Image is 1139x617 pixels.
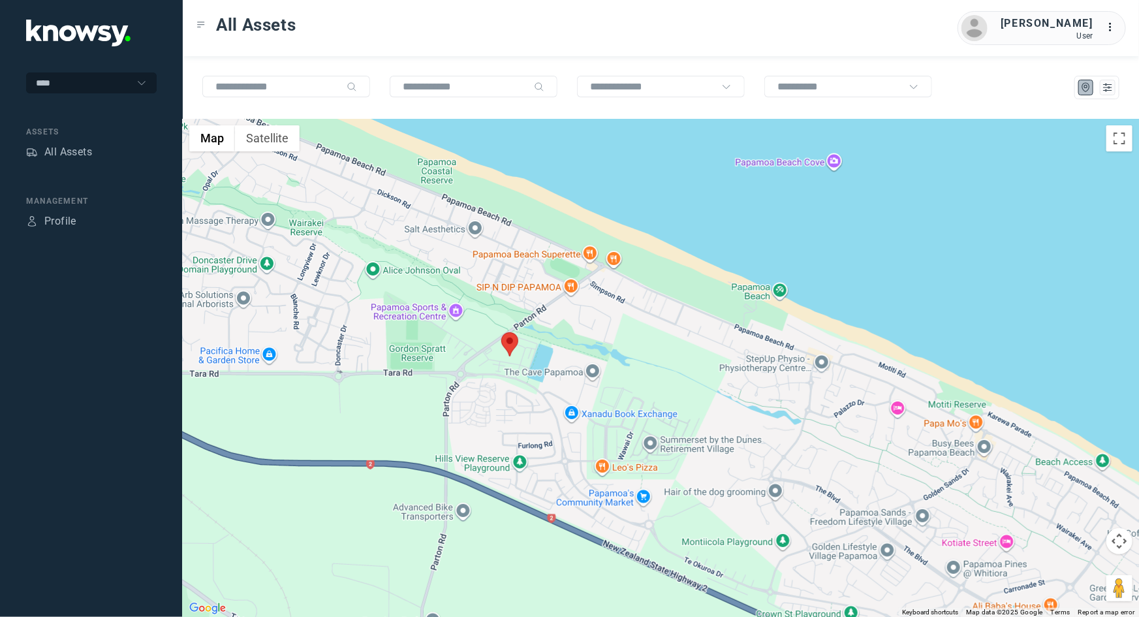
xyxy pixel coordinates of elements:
div: User [1001,31,1093,40]
div: Profile [26,215,38,227]
div: : [1106,20,1122,37]
div: List [1102,82,1114,93]
span: All Assets [216,13,296,37]
button: Toggle fullscreen view [1106,125,1132,151]
button: Show satellite imagery [235,125,300,151]
a: Open this area in Google Maps (opens a new window) [186,600,229,617]
div: Search [534,82,544,92]
button: Drag Pegman onto the map to open Street View [1106,575,1132,601]
button: Keyboard shortcuts [902,608,958,617]
a: AssetsAll Assets [26,144,92,160]
div: Assets [26,146,38,158]
tspan: ... [1107,22,1120,32]
div: Management [26,195,157,207]
span: Map data ©2025 Google [966,609,1042,616]
div: Assets [26,126,157,138]
div: Toggle Menu [196,20,206,29]
div: [PERSON_NAME] [1001,16,1093,31]
img: avatar.png [961,15,988,41]
a: Terms (opens in new tab) [1051,609,1070,616]
a: ProfileProfile [26,214,76,229]
a: Report a map error [1078,609,1135,616]
div: Search [347,82,357,92]
div: : [1106,20,1122,35]
div: All Assets [44,144,92,160]
button: Map camera controls [1106,528,1132,554]
div: Profile [44,214,76,229]
img: Application Logo [26,20,131,46]
img: Google [186,600,229,617]
div: Map [1080,82,1092,93]
button: Show street map [189,125,235,151]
